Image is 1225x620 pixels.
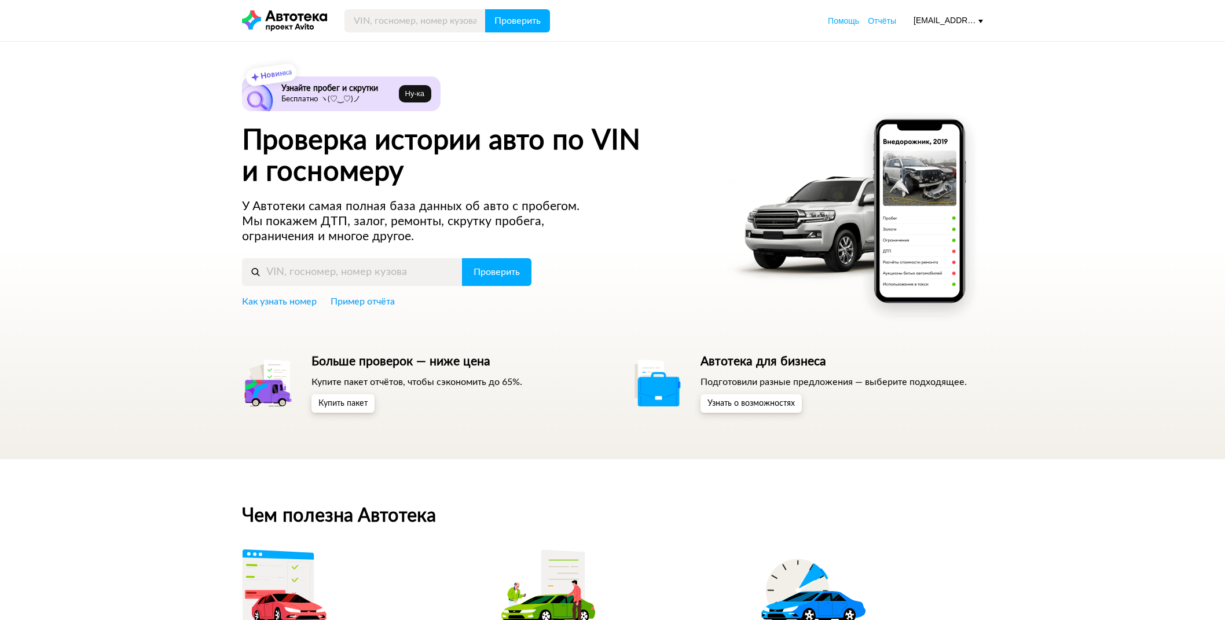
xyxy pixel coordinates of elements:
[405,89,424,98] span: Ну‑ка
[485,9,550,32] button: Проверить
[462,258,531,286] button: Проверить
[311,376,522,388] p: Купите пакет отчётов, чтобы сэкономить до 65%.
[311,394,375,413] button: Купить пакет
[474,267,520,277] span: Проверить
[494,16,541,25] span: Проверить
[242,295,317,308] a: Как узнать номер
[700,394,802,413] button: Узнать о возможностях
[242,125,713,188] h1: Проверка истории авто по VIN и госномеру
[868,16,896,25] span: Отчёты
[914,15,983,26] div: [EMAIL_ADDRESS][DOMAIN_NAME]
[261,68,292,80] strong: Новинка
[700,376,967,388] p: Подготовили разные предложения — выберите подходящее.
[242,258,463,286] input: VIN, госномер, номер кузова
[281,83,394,94] h6: Узнайте пробег и скрутки
[828,15,859,27] a: Помощь
[868,15,896,27] a: Отчёты
[344,9,486,32] input: VIN, госномер, номер кузова
[281,95,394,104] p: Бесплатно ヽ(♡‿♡)ノ
[311,354,522,369] h5: Больше проверок — ниже цена
[331,295,395,308] a: Пример отчёта
[700,354,967,369] h5: Автотека для бизнеса
[242,505,983,526] h2: Чем полезна Автотека
[318,399,368,408] span: Купить пакет
[828,16,859,25] span: Помощь
[242,199,602,244] p: У Автотеки самая полная база данных об авто с пробегом. Мы покажем ДТП, залог, ремонты, скрутку п...
[707,399,795,408] span: Узнать о возможностях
